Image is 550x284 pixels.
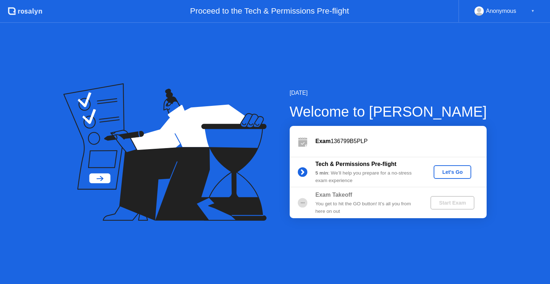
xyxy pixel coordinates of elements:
div: 136799B5PLP [315,137,487,146]
b: Tech & Permissions Pre-flight [315,161,396,167]
button: Let's Go [434,165,471,179]
b: Exam [315,138,331,144]
div: [DATE] [290,89,487,97]
div: ▼ [531,6,535,16]
div: Start Exam [433,200,472,206]
div: You get to hit the GO button! It’s all you from here on out [315,200,419,215]
div: : We’ll help you prepare for a no-stress exam experience [315,170,419,184]
div: Let's Go [436,169,468,175]
b: 5 min [315,170,328,176]
div: Anonymous [486,6,516,16]
b: Exam Takeoff [315,192,352,198]
button: Start Exam [430,196,474,210]
div: Welcome to [PERSON_NAME] [290,101,487,122]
